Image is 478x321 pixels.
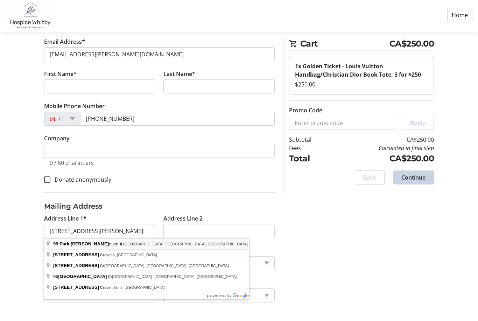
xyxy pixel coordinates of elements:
[289,108,322,116] label: Promo Code
[100,287,104,291] span: Cr
[355,172,385,186] button: Back
[50,177,111,186] label: Donate anonymously
[331,137,434,146] td: CA$250.00
[53,243,58,248] span: 99
[53,254,99,259] span: [STREET_ADDRESS]
[289,118,396,132] input: Enter promo code
[331,146,434,154] td: Calculated in final step
[44,216,86,224] label: Address Line 1*
[80,113,275,127] input: (506) 234-5678
[44,104,105,112] label: Mobile Phone Number
[289,146,331,154] td: Fees
[44,226,155,240] input: Address
[331,154,434,167] td: CA$250.00
[410,120,426,129] span: Apply
[44,136,70,144] label: Company
[163,216,203,224] label: Address Line 2
[163,71,195,80] label: Last Name*
[44,71,77,80] label: First Name*
[393,172,434,186] button: Continue
[295,64,421,80] strong: 1x Golden Ticket - Louis Vuitton Handbag/Christian Dior Book Tote: 3 for $250
[6,3,55,31] img: Hospice Whitby's Logo
[447,10,472,23] a: Home
[58,275,107,281] span: [GEOGRAPHIC_DATA]
[402,118,434,132] button: Apply
[108,276,237,280] span: [GEOGRAPHIC_DATA], [GEOGRAPHIC_DATA], [GEOGRAPHIC_DATA]
[289,137,331,146] td: Subtotal
[295,82,428,90] div: $250.00
[53,243,123,248] span: escent
[50,161,94,168] tr-character-limit: 0 / 60 characters
[100,254,104,259] span: Cr
[389,39,434,52] span: CA$250.00
[53,286,99,292] span: [STREET_ADDRESS]
[108,276,112,280] span: Cr
[289,154,331,167] td: Total
[100,265,229,270] span: [GEOGRAPHIC_DATA], [GEOGRAPHIC_DATA], [GEOGRAPHIC_DATA]
[100,254,157,259] span: oydon, [GEOGRAPHIC_DATA]
[100,287,165,291] span: aven Arms, [GEOGRAPHIC_DATA]
[100,265,104,270] span: Cr
[401,175,426,183] span: Continue
[300,39,389,52] span: Cart
[123,244,248,248] span: [GEOGRAPHIC_DATA], [GEOGRAPHIC_DATA], [GEOGRAPHIC_DATA]
[44,39,85,48] label: Email Address*
[59,243,109,248] span: Park [PERSON_NAME]
[53,265,99,270] span: [STREET_ADDRESS]
[44,203,275,213] h3: Mailing Address
[53,275,108,281] span: 99
[363,175,376,183] span: Back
